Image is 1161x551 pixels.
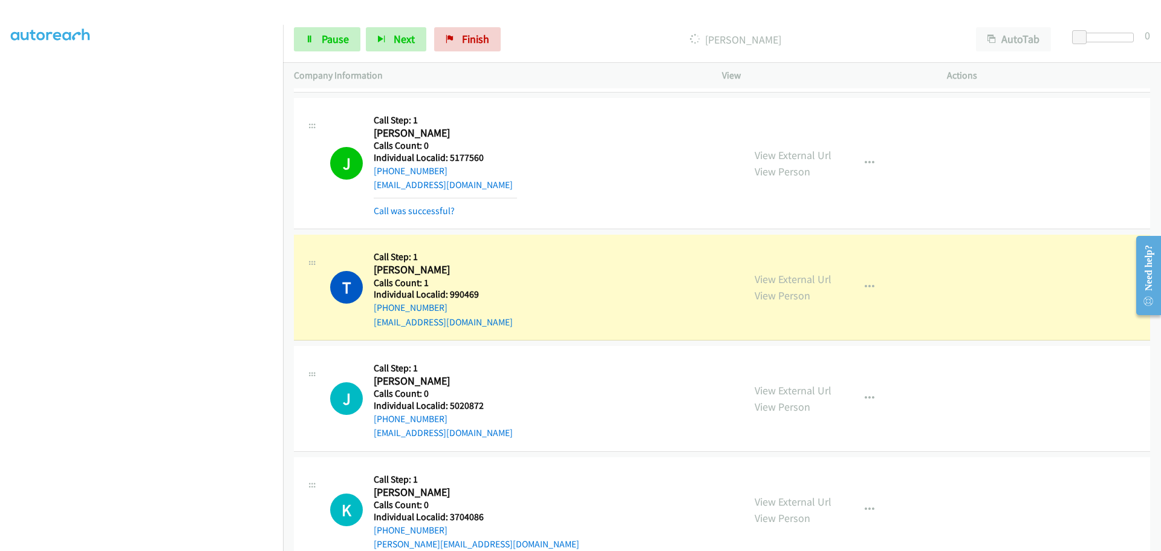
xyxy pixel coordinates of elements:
[374,126,517,140] h2: [PERSON_NAME]
[374,251,517,263] h5: Call Step: 1
[374,140,517,152] h5: Calls Count: 0
[374,524,447,536] a: [PHONE_NUMBER]
[322,32,349,46] span: Pause
[330,271,363,304] h1: T
[374,289,517,301] h5: Individual Localid: 990469
[330,147,363,180] h1: J
[374,486,517,500] h2: [PERSON_NAME]
[330,494,363,526] h1: K
[1126,227,1161,324] iframe: Resource Center
[1078,33,1134,42] div: Delay between calls (in seconds)
[374,152,517,164] h5: Individual Localid: 5177560
[374,427,513,439] a: [EMAIL_ADDRESS][DOMAIN_NAME]
[755,148,831,162] a: View External Url
[374,362,517,374] h5: Call Step: 1
[517,31,954,48] p: [PERSON_NAME]
[294,68,700,83] p: Company Information
[976,27,1051,51] button: AutoTab
[374,277,517,289] h5: Calls Count: 1
[1145,27,1150,44] div: 0
[374,316,513,328] a: [EMAIL_ADDRESS][DOMAIN_NAME]
[366,27,426,51] button: Next
[374,538,579,550] a: [PERSON_NAME][EMAIL_ADDRESS][DOMAIN_NAME]
[374,413,447,425] a: [PHONE_NUMBER]
[330,494,363,526] div: The call is yet to be attempted
[374,388,517,400] h5: Calls Count: 0
[434,27,501,51] a: Finish
[374,114,517,126] h5: Call Step: 1
[755,400,810,414] a: View Person
[755,272,831,286] a: View External Url
[374,165,447,177] a: [PHONE_NUMBER]
[374,205,455,217] a: Call was successful?
[462,32,489,46] span: Finish
[374,302,447,313] a: [PHONE_NUMBER]
[330,382,363,415] h1: J
[374,499,579,511] h5: Calls Count: 0
[374,179,513,191] a: [EMAIL_ADDRESS][DOMAIN_NAME]
[330,382,363,415] div: The call is yet to be attempted
[755,165,810,178] a: View Person
[374,511,579,523] h5: Individual Localid: 3704086
[722,68,925,83] p: View
[755,495,831,509] a: View External Url
[374,400,517,412] h5: Individual Localid: 5020872
[947,68,1150,83] p: Actions
[755,383,831,397] a: View External Url
[374,474,579,486] h5: Call Step: 1
[374,374,517,388] h2: [PERSON_NAME]
[294,27,360,51] a: Pause
[755,511,810,525] a: View Person
[755,289,810,302] a: View Person
[394,32,415,46] span: Next
[374,263,517,277] h2: [PERSON_NAME]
